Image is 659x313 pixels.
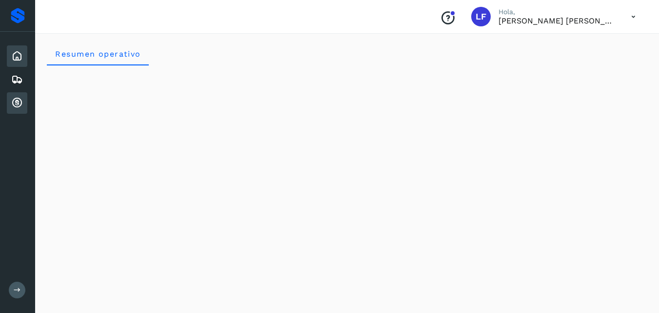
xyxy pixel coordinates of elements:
div: Embarques [7,69,27,90]
div: Inicio [7,45,27,67]
p: Luis Felipe Salamanca Lopez [499,16,616,25]
div: Cuentas por cobrar [7,92,27,114]
p: Hola, [499,8,616,16]
span: Resumen operativo [55,49,141,59]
